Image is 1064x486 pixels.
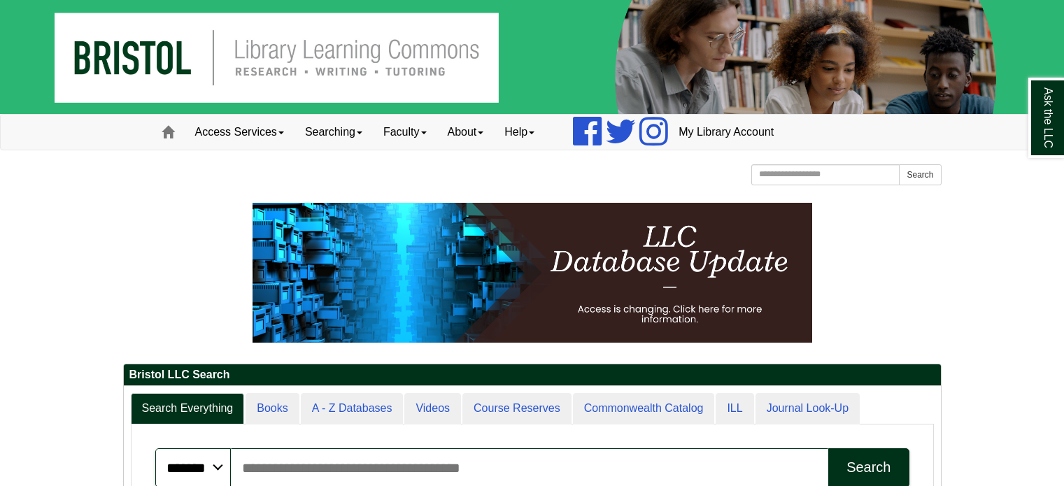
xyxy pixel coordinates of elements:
[246,393,299,424] a: Books
[404,393,461,424] a: Videos
[373,115,437,150] a: Faculty
[573,393,715,424] a: Commonwealth Catalog
[494,115,545,150] a: Help
[756,393,860,424] a: Journal Look-Up
[668,115,784,150] a: My Library Account
[462,393,572,424] a: Course Reserves
[437,115,495,150] a: About
[899,164,941,185] button: Search
[716,393,753,424] a: ILL
[846,459,891,476] div: Search
[295,115,373,150] a: Searching
[185,115,295,150] a: Access Services
[301,393,404,424] a: A - Z Databases
[131,393,245,424] a: Search Everything
[253,203,812,343] img: HTML tutorial
[124,364,941,386] h2: Bristol LLC Search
